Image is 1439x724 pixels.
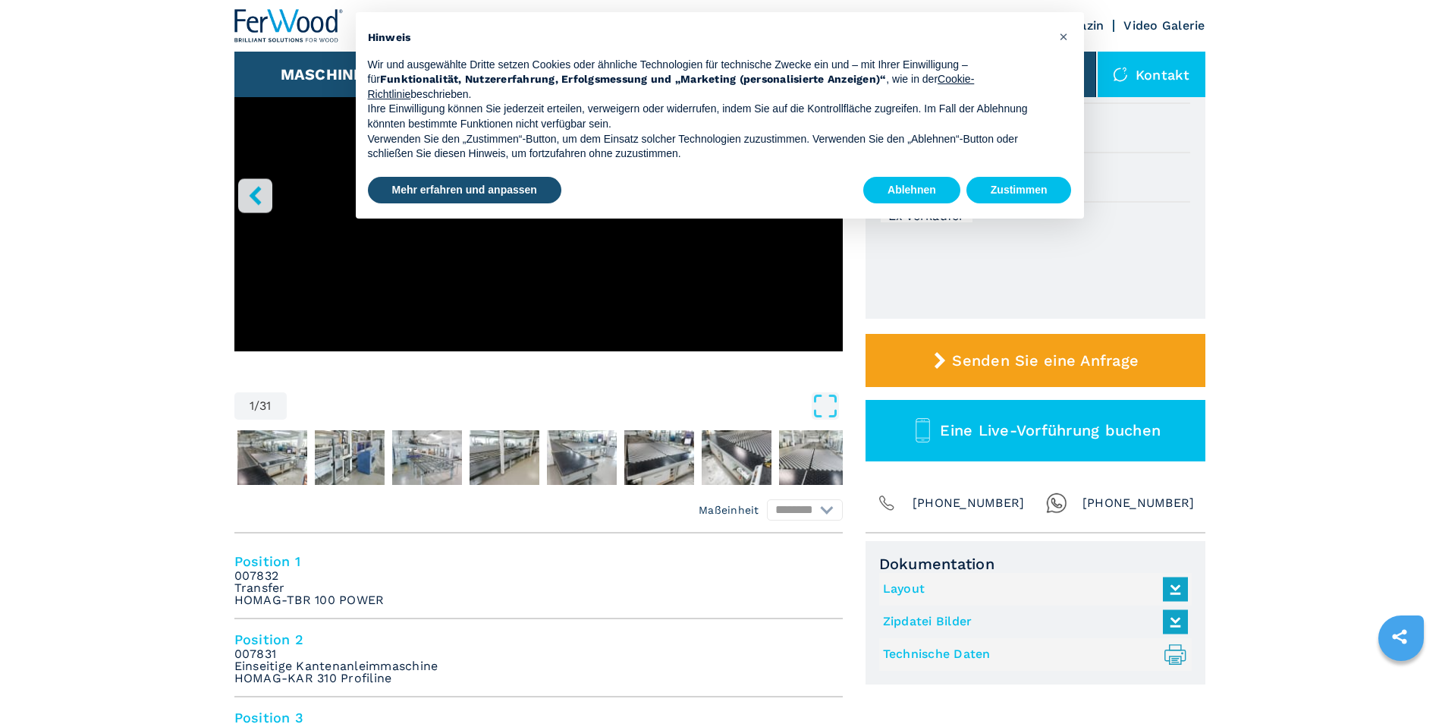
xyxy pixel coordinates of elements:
[234,9,843,351] iframe: Bordatrice Lotto 1 in azione - HOMAG KAR 310- Ferwoodgroup -007833
[1082,493,1195,514] span: [PHONE_NUMBER]
[966,177,1072,204] button: Zustimmen
[1059,27,1068,46] span: ×
[234,631,843,648] h4: Position 2
[312,427,388,488] button: Go to Slide 3
[1381,618,1419,656] a: sharethis
[291,392,839,420] button: Open Fullscreen
[1098,52,1205,97] div: Kontakt
[1052,24,1076,49] button: Schließen Sie diesen Hinweis
[863,177,960,204] button: Ablehnen
[392,430,462,485] img: 6bebcffffa4e3c4f014721cc9b0b0b2a
[368,102,1048,131] p: Ihre Einwilligung können Sie jederzeit erteilen, verweigern oder widerrufen, indem Sie auf die Ko...
[1375,656,1428,713] iframe: Chat
[952,351,1139,370] span: Senden Sie eine Anfrage
[776,427,852,488] button: Go to Slide 9
[883,577,1180,602] a: Layout
[368,30,1048,46] h2: Hinweis
[237,430,307,485] img: 67de8788015ef9814bafe30b49884498
[1113,67,1128,82] img: Kontakt
[883,609,1180,634] a: Zipdatei Bilder
[1046,493,1067,514] img: Whatsapp
[234,541,843,619] li: Position 1
[940,421,1161,439] span: Eine Live-Vorführung buchen
[866,400,1205,461] button: Eine Live-Vorführung buchen
[368,132,1048,162] p: Verwenden Sie den „Zustimmen“-Button, um dem Einsatz solcher Technologien zuzustimmen. Verwenden ...
[470,430,539,485] img: 5286893d4e1217d860fd1dfd1911b0fa
[234,648,438,685] em: 007831 Einseitige Kantenanleimmaschine HOMAG-KAR 310 Profiline
[624,430,694,485] img: 35c5638f1a3d05181f671ecb1895b50b
[234,9,843,377] div: Go to Slide 1
[234,9,344,42] img: Ferwood
[699,502,759,518] em: Maßeinheit
[368,58,1048,102] p: Wir und ausgewählte Dritte setzen Cookies oder ähnliche Technologien für technische Zwecke ein un...
[281,65,375,83] button: Maschinen
[250,400,254,412] span: 1
[315,430,385,485] img: 29f12d8ca1083da9a7ebe064fed2c0a1
[883,642,1180,667] a: Technische Daten
[259,400,272,412] span: 31
[238,178,272,212] button: left-button
[779,430,849,485] img: a3df732c408754976559de7c0b07762e
[380,73,887,85] strong: Funktionalität, Nutzererfahrung, Erfolgsmessung und „Marketing (personalisierte Anzeigen)“
[544,427,620,488] button: Go to Slide 6
[467,427,542,488] button: Go to Slide 5
[254,400,259,412] span: /
[699,427,774,488] button: Go to Slide 8
[234,570,385,606] em: 007832 Transfer HOMAG-TBR 100 POWER
[879,555,1192,573] span: Dokumentation
[547,430,617,485] img: baa86c1f693e1358b6fbd35d8adf7ef9
[234,619,843,697] li: Position 2
[234,552,843,570] h4: Position 1
[368,177,561,204] button: Mehr erfahren und anpassen
[702,430,771,485] img: faf74eca851c99114d8cc1d3bc4082b5
[876,493,897,514] img: Phone
[621,427,697,488] button: Go to Slide 7
[1123,18,1205,33] a: Video Galerie
[389,427,465,488] button: Go to Slide 4
[234,427,310,488] button: Go to Slide 2
[368,73,975,100] a: Cookie-Richtlinie
[913,493,1025,514] span: [PHONE_NUMBER]
[234,427,843,488] nav: Thumbnail Navigation
[866,334,1205,387] button: Senden Sie eine Anfrage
